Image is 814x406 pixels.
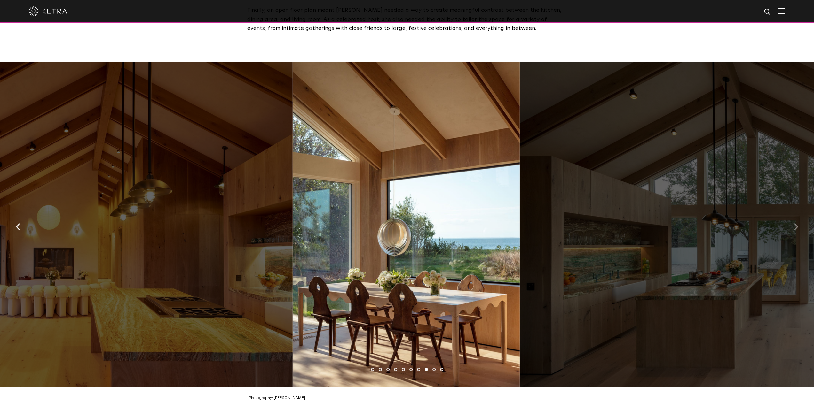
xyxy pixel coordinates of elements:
img: ketra-logo-2019-white [29,6,67,16]
p: Photography: [PERSON_NAME] [249,395,569,402]
img: Hamburger%20Nav.svg [778,8,785,14]
img: search icon [763,8,771,16]
img: arrow-right-black.svg [794,223,798,230]
img: arrow-left-black.svg [16,223,20,230]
